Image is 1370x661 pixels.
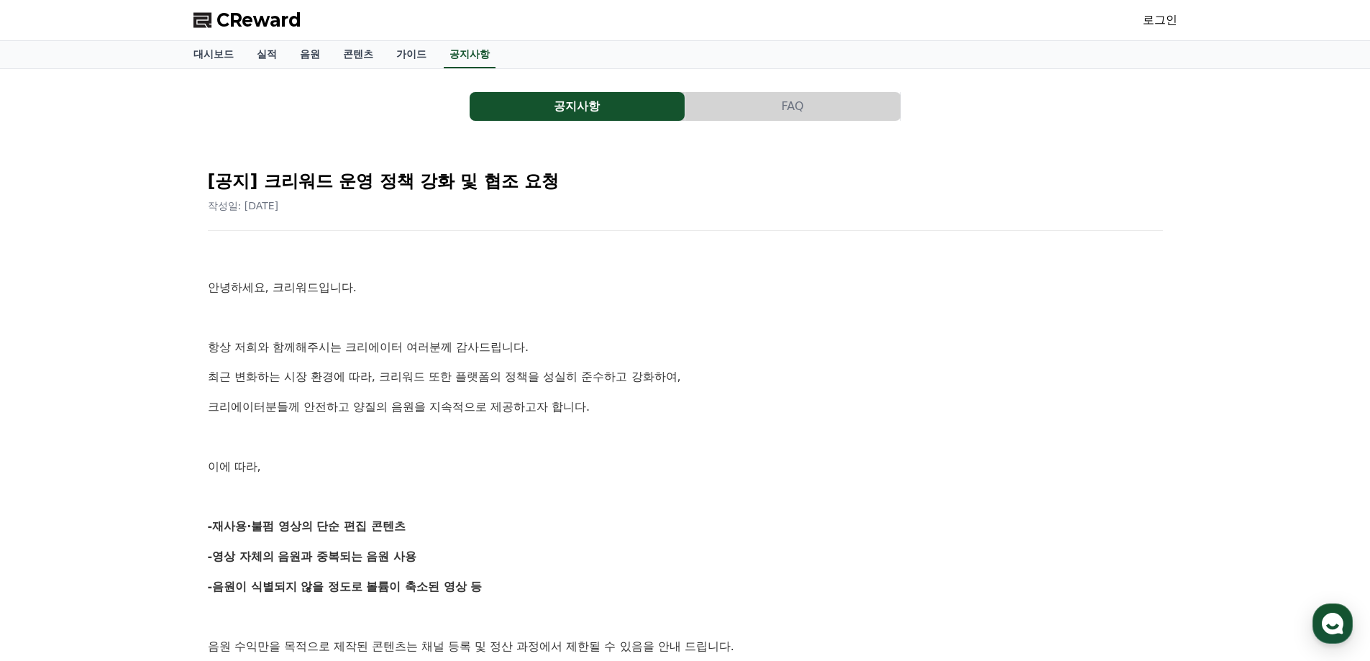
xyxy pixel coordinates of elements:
[222,478,239,489] span: 설정
[208,457,1163,476] p: 이에 따라,
[444,41,496,68] a: 공지사항
[208,170,1163,193] h2: [공지] 크리워드 운영 정책 강화 및 협조 요청
[208,368,1163,386] p: 최근 변화하는 시장 환경에 따라, 크리워드 또한 플랫폼의 정책을 성실히 준수하고 강화하여,
[332,41,385,68] a: 콘텐츠
[45,478,54,489] span: 홈
[193,9,301,32] a: CReward
[685,92,900,121] button: FAQ
[208,398,1163,416] p: 크리에이터분들께 안전하고 양질의 음원을 지속적으로 제공하고자 합니다.
[4,456,95,492] a: 홈
[208,519,406,533] strong: -재사용·불펌 영상의 단순 편집 콘텐츠
[182,41,245,68] a: 대시보드
[470,92,685,121] a: 공지사항
[385,41,438,68] a: 가이드
[95,456,186,492] a: 대화
[132,478,149,490] span: 대화
[208,278,1163,297] p: 안녕하세요, 크리워드입니다.
[208,200,279,211] span: 작성일: [DATE]
[208,580,483,593] strong: -음원이 식별되지 않을 정도로 볼륨이 축소된 영상 등
[208,637,1163,656] p: 음원 수익만을 목적으로 제작된 콘텐츠는 채널 등록 및 정산 과정에서 제한될 수 있음을 안내 드립니다.
[186,456,276,492] a: 설정
[288,41,332,68] a: 음원
[216,9,301,32] span: CReward
[245,41,288,68] a: 실적
[470,92,685,121] button: 공지사항
[208,550,417,563] strong: -영상 자체의 음원과 중복되는 음원 사용
[208,338,1163,357] p: 항상 저희와 함께해주시는 크리에이터 여러분께 감사드립니다.
[1143,12,1177,29] a: 로그인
